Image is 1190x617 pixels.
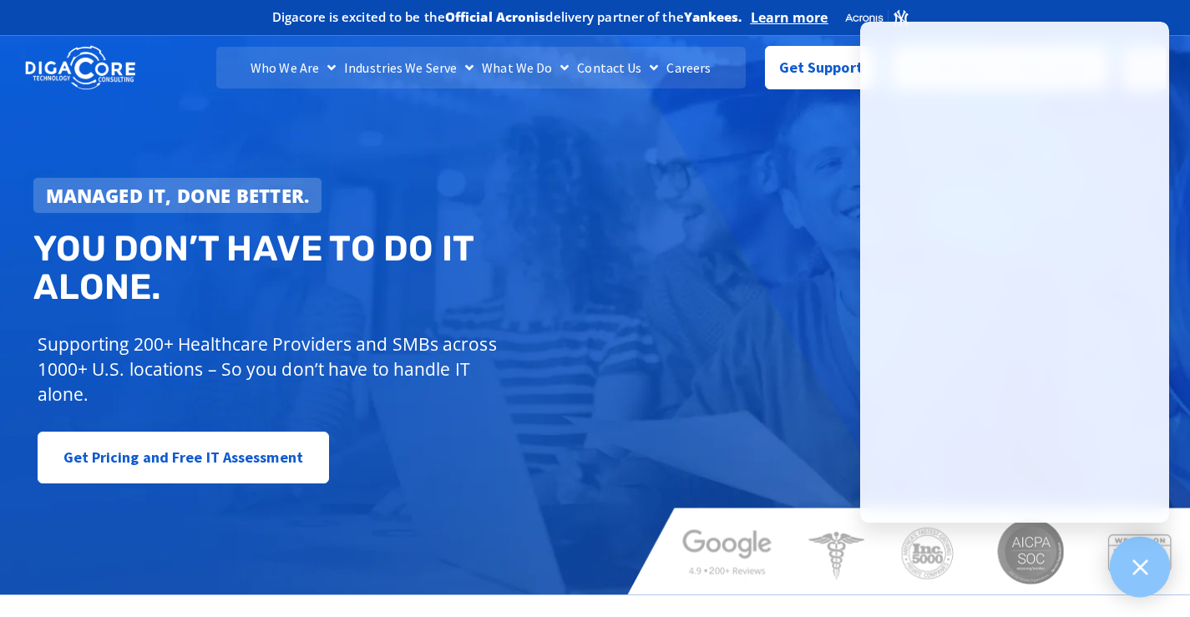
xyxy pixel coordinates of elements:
a: Get Pricing and Free IT Assessment [38,432,329,483]
b: Yankees. [684,8,742,25]
p: Supporting 200+ Healthcare Providers and SMBs across 1000+ U.S. locations – So you don’t have to ... [38,331,504,407]
a: Who We Are [246,47,340,89]
a: What We Do [478,47,573,89]
h2: You don’t have to do IT alone. [33,230,608,306]
a: Managed IT, done better. [33,178,322,213]
a: Careers [662,47,715,89]
span: Get Pricing and Free IT Assessment [63,441,303,474]
iframe: Chatgenie Messenger [860,22,1169,523]
h2: Digacore is excited to be the delivery partner of the [272,11,742,23]
nav: Menu [216,47,746,89]
a: Get Support [765,46,876,89]
a: Industries We Serve [340,47,478,89]
strong: Managed IT, done better. [46,183,310,208]
a: Contact Us [573,47,662,89]
span: Get Support [779,51,863,84]
img: DigaCore Technology Consulting [25,44,135,92]
a: Learn more [751,9,828,26]
b: Official Acronis [445,8,546,25]
img: Acronis [844,8,909,28]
